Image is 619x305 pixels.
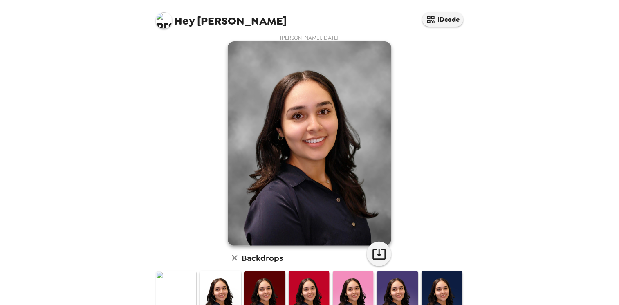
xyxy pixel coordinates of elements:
[422,12,463,27] button: IDcode
[174,13,195,28] span: Hey
[280,34,339,41] span: [PERSON_NAME] , [DATE]
[156,8,287,27] span: [PERSON_NAME]
[242,251,283,265] h6: Backdrops
[156,12,172,29] img: profile pic
[228,41,391,246] img: user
